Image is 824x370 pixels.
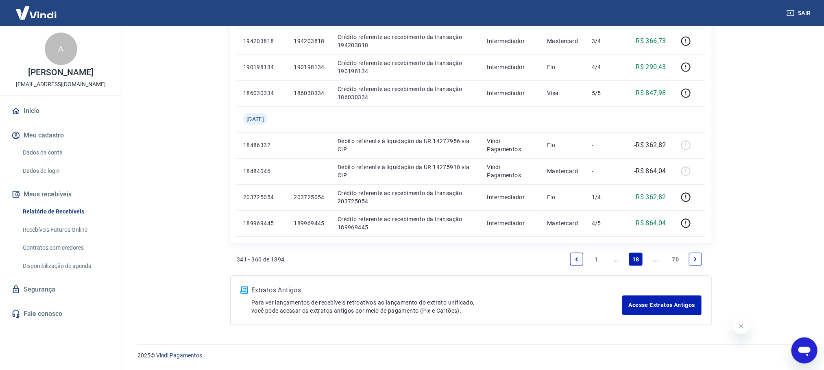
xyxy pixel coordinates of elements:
[622,296,702,315] a: Acesse Extratos Antigos
[251,299,622,315] p: Para ver lançamentos de recebíveis retroativos ao lançamento do extrato unificado, você pode aces...
[636,36,667,46] p: R$ 366,73
[16,80,106,89] p: [EMAIL_ADDRESS][DOMAIN_NAME]
[10,305,112,323] a: Fale conosco
[294,37,325,45] p: 194203818
[785,6,814,21] button: Sair
[636,192,667,202] p: R$ 362,82
[10,0,63,25] img: Vindi
[649,253,662,266] a: Jump forward
[547,193,579,201] p: Elo
[487,63,534,71] p: Intermediador
[487,163,534,179] p: Vindi Pagamentos
[240,287,248,294] img: ícone
[547,37,579,45] p: Mastercard
[20,222,112,238] a: Recebíveis Futuros Online
[243,193,281,201] p: 203725054
[610,253,623,266] a: Jump backward
[689,253,702,266] a: Next page
[592,193,616,201] p: 1/4
[592,219,616,227] p: 4/5
[592,37,616,45] p: 3/4
[243,63,281,71] p: 190198134
[487,219,534,227] p: Intermediador
[791,337,817,363] iframe: Botão para abrir a janela de mensagens
[251,286,622,296] p: Extratos Antigos
[243,37,281,45] p: 194203818
[20,203,112,220] a: Relatório de Recebíveis
[634,166,666,176] p: -R$ 864,04
[636,62,667,72] p: R$ 290,43
[338,137,474,153] p: Débito referente à liquidação da UR 14277956 via CIP
[243,167,281,175] p: 18484046
[636,218,667,228] p: R$ 864,04
[5,6,68,12] span: Olá! Precisa de ajuda?
[294,89,325,97] p: 186030334
[567,250,705,269] ul: Pagination
[570,253,583,266] a: Previous page
[338,33,474,49] p: Crédito referente ao recebimento da transação 194203818
[338,59,474,75] p: Crédito referente ao recebimento da transação 190198134
[338,85,474,101] p: Crédito referente ao recebimento da transação 186030334
[10,102,112,120] a: Início
[487,137,534,153] p: Vindi Pagamentos
[592,167,616,175] p: -
[156,353,202,359] a: Vindi Pagamentos
[547,141,579,149] p: Elo
[237,255,285,263] p: 341 - 360 de 1394
[338,163,474,179] p: Débito referente à liquidação da UR 14275910 via CIP
[592,141,616,149] p: -
[294,193,325,201] p: 203725054
[20,144,112,161] a: Dados da conta
[338,215,474,231] p: Crédito referente ao recebimento da transação 189969445
[243,141,281,149] p: 18486332
[294,219,325,227] p: 189969445
[547,89,579,97] p: Visa
[592,89,616,97] p: 5/5
[45,33,77,65] div: A
[20,239,112,256] a: Contratos com credores
[592,63,616,71] p: 4/4
[20,258,112,274] a: Disponibilização de agenda
[669,253,682,266] a: Page 70
[487,193,534,201] p: Intermediador
[487,89,534,97] p: Intermediador
[10,185,112,203] button: Meus recebíveis
[634,140,666,150] p: -R$ 362,82
[590,253,603,266] a: Page 1
[547,63,579,71] p: Elo
[137,352,804,360] p: 2025 ©
[246,115,264,123] span: [DATE]
[629,253,643,266] a: Page 18 is your current page
[10,281,112,298] a: Segurança
[294,63,325,71] p: 190198134
[487,37,534,45] p: Intermediador
[243,89,281,97] p: 186030334
[636,88,667,98] p: R$ 847,98
[547,167,579,175] p: Mastercard
[243,219,281,227] p: 189969445
[10,126,112,144] button: Meu cadastro
[338,189,474,205] p: Crédito referente ao recebimento da transação 203725054
[547,219,579,227] p: Mastercard
[28,68,93,77] p: [PERSON_NAME]
[20,163,112,179] a: Dados de login
[733,318,750,334] iframe: Fechar mensagem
